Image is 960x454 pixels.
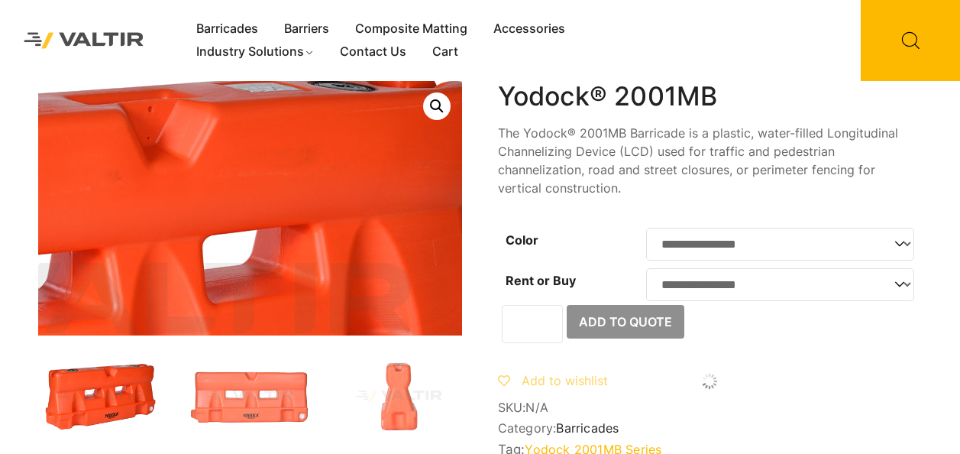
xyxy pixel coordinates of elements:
[498,421,922,436] span: Category:
[271,18,342,41] a: Barriers
[525,400,548,415] span: N/A
[506,232,538,248] label: Color
[419,41,471,63] a: Cart
[480,18,578,41] a: Accessories
[498,81,922,112] h1: Yodock® 2001MB
[336,358,462,434] img: 2001MB_Org_Side.jpg
[11,20,157,61] img: Valtir Rentals
[462,81,886,336] img: 2001MB_Org_Front
[342,18,480,41] a: Composite Matting
[183,18,271,41] a: Barricades
[498,400,922,415] span: SKU:
[183,41,328,63] a: Industry Solutions
[556,420,619,436] a: Barricades
[38,358,164,434] img: 2001MB_Org_3Q.jpg
[327,41,419,63] a: Contact Us
[567,305,684,339] button: Add to Quote
[498,124,922,197] p: The Yodock® 2001MB Barricade is a plastic, water-filled Longitudinal Channelizing Device (LCD) us...
[187,358,313,434] img: 2001MB_Org_Front.jpg
[506,273,576,288] label: Rent or Buy
[502,305,563,343] input: Product quantity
